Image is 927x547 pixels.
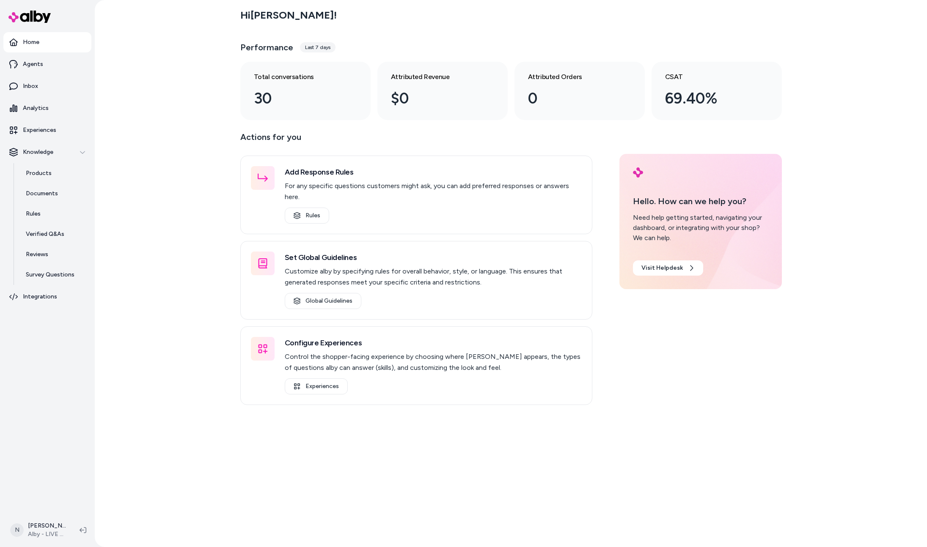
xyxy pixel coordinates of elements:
[285,166,582,178] h3: Add Response Rules
[3,287,91,307] a: Integrations
[285,252,582,263] h3: Set Global Guidelines
[240,9,337,22] h2: Hi [PERSON_NAME] !
[652,62,782,120] a: CSAT 69.40%
[23,60,43,68] p: Agents
[23,104,49,112] p: Analytics
[3,120,91,140] a: Experiences
[23,148,53,156] p: Knowledge
[633,260,703,276] a: Visit Helpdesk
[23,126,56,134] p: Experiences
[254,87,344,110] div: 30
[377,62,508,120] a: Attributed Revenue $0
[28,522,66,530] p: [PERSON_NAME]
[3,142,91,162] button: Knowledge
[17,244,91,265] a: Reviews
[3,98,91,118] a: Analytics
[633,213,768,243] div: Need help getting started, navigating your dashboard, or integrating with your shop? We can help.
[23,38,39,46] p: Home
[240,130,592,150] p: Actions for you
[23,82,38,90] p: Inbox
[23,293,57,301] p: Integrations
[285,266,582,288] p: Customize alby by specifying rules for overall behavior, style, or language. This ensures that ge...
[26,189,58,198] p: Documents
[665,87,755,110] div: 69.40%
[285,293,361,309] a: Global Guidelines
[28,530,66,539] span: Alby - LIVE on [DOMAIN_NAME]
[514,62,645,120] a: Attributed Orders 0
[3,54,91,74] a: Agents
[26,230,64,238] p: Verified Q&As
[17,204,91,224] a: Rules
[240,62,371,120] a: Total conversations 30
[254,72,344,82] h3: Total conversations
[26,169,52,178] p: Products
[300,42,336,52] div: Last 7 days
[285,378,348,394] a: Experiences
[285,351,582,373] p: Control the shopper-facing experience by choosing where [PERSON_NAME] appears, the types of quest...
[285,337,582,349] h3: Configure Experiences
[285,208,329,224] a: Rules
[3,32,91,52] a: Home
[26,271,74,279] p: Survey Questions
[633,167,643,178] img: alby Logo
[528,72,618,82] h3: Attributed Orders
[17,183,91,204] a: Documents
[240,41,293,53] h3: Performance
[5,517,73,544] button: N[PERSON_NAME]Alby - LIVE on [DOMAIN_NAME]
[391,72,481,82] h3: Attributed Revenue
[17,224,91,244] a: Verified Q&As
[665,72,755,82] h3: CSAT
[528,87,618,110] div: 0
[10,523,24,537] span: N
[285,181,582,202] p: For any specific questions customers might ask, you can add preferred responses or answers here.
[3,76,91,96] a: Inbox
[391,87,481,110] div: $0
[26,210,41,218] p: Rules
[633,195,768,208] p: Hello. How can we help you?
[8,11,51,23] img: alby Logo
[17,265,91,285] a: Survey Questions
[26,250,48,259] p: Reviews
[17,163,91,183] a: Products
